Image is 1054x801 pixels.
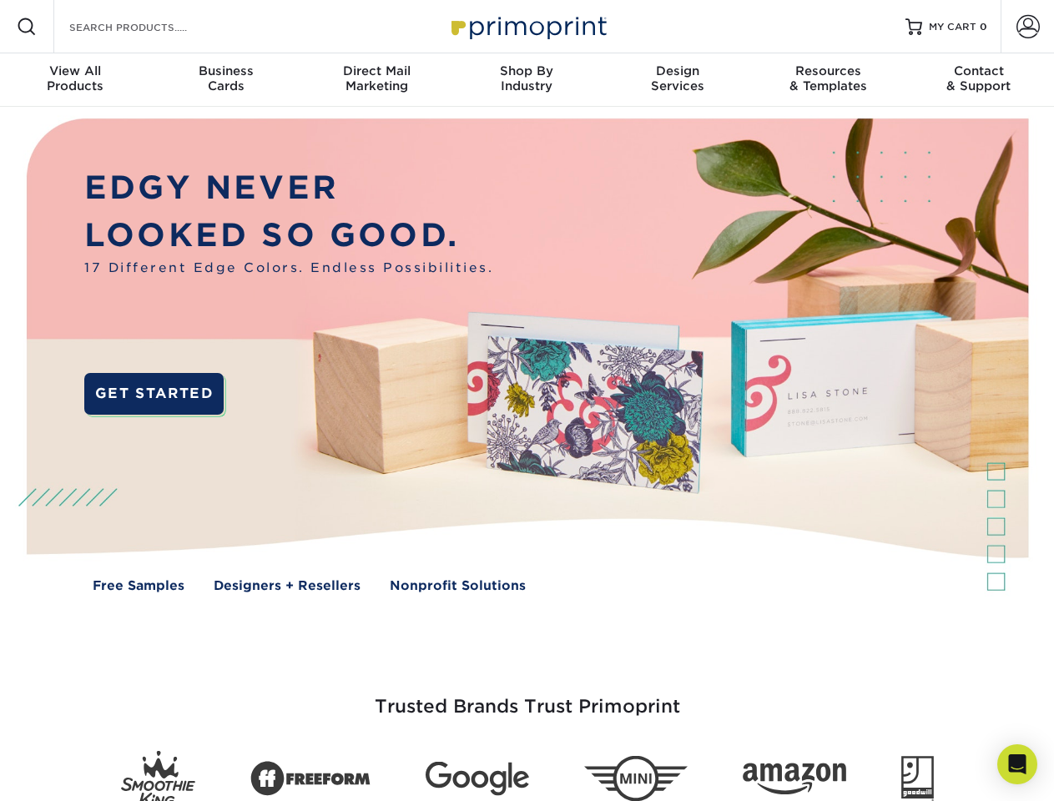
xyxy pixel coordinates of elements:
div: Industry [451,63,602,93]
a: Free Samples [93,577,184,596]
span: Contact [904,63,1054,78]
a: Nonprofit Solutions [390,577,526,596]
img: Primoprint [444,8,611,44]
img: Goodwill [901,756,934,801]
div: & Support [904,63,1054,93]
span: Business [150,63,300,78]
p: EDGY NEVER [84,164,493,212]
span: 0 [980,21,987,33]
a: Contact& Support [904,53,1054,107]
a: GET STARTED [84,373,224,415]
span: MY CART [929,20,976,34]
span: Design [603,63,753,78]
a: Designers + Resellers [214,577,361,596]
a: Direct MailMarketing [301,53,451,107]
span: 17 Different Edge Colors. Endless Possibilities. [84,259,493,278]
input: SEARCH PRODUCTS..... [68,17,230,37]
div: Services [603,63,753,93]
img: Google [426,762,529,796]
img: Amazon [743,763,846,795]
a: Shop ByIndustry [451,53,602,107]
a: BusinessCards [150,53,300,107]
a: Resources& Templates [753,53,903,107]
div: Marketing [301,63,451,93]
span: Direct Mail [301,63,451,78]
div: Open Intercom Messenger [997,744,1037,784]
a: DesignServices [603,53,753,107]
p: LOOKED SO GOOD. [84,212,493,259]
h3: Trusted Brands Trust Primoprint [39,656,1016,738]
span: Shop By [451,63,602,78]
div: Cards [150,63,300,93]
span: Resources [753,63,903,78]
div: & Templates [753,63,903,93]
